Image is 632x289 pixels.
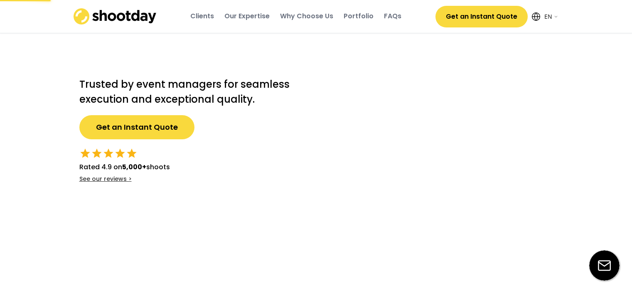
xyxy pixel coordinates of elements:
[224,12,270,21] div: Our Expertise
[103,148,114,159] button: star
[79,162,170,172] div: Rated 4.9 on shoots
[126,148,138,159] button: star
[344,12,374,21] div: Portfolio
[435,6,528,27] button: Get an Instant Quote
[79,175,132,183] div: See our reviews >
[384,12,401,21] div: FAQs
[79,148,91,159] button: star
[122,162,146,172] strong: 5,000+
[79,115,194,139] button: Get an Instant Quote
[280,12,333,21] div: Why Choose Us
[79,77,300,107] h2: Trusted by event managers for seamless execution and exceptional quality.
[316,50,566,288] img: yH5BAEAAAAALAAAAAABAAEAAAIBRAA7
[589,250,620,281] img: email-icon%20%281%29.svg
[532,12,540,21] img: Icon%20feather-globe%20%281%29.svg
[114,148,126,159] button: star
[91,148,103,159] button: star
[74,8,157,25] img: shootday_logo.png
[190,12,214,21] div: Clients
